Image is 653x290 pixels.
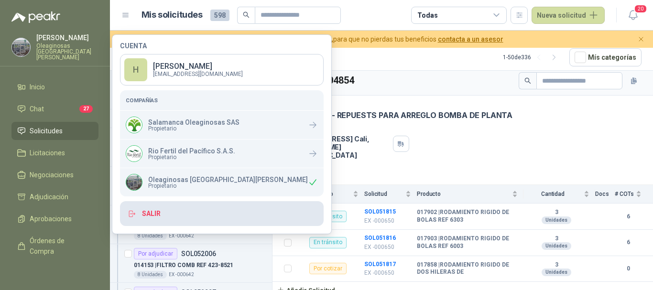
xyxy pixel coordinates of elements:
p: [EMAIL_ADDRESS][DOMAIN_NAME] [153,71,243,77]
a: SOL051817 [364,261,396,268]
span: Chat [30,104,44,114]
th: # COTs [615,185,653,204]
span: para que no pierdas tus beneficios [126,34,503,44]
span: Solicitud [364,191,403,197]
div: H [124,58,147,81]
img: Company Logo [126,174,142,190]
div: 1 - 50 de 336 [503,50,562,65]
span: Propietario [148,154,235,160]
a: Inicio [11,78,98,96]
p: Oleaginosas [GEOGRAPHIC_DATA][PERSON_NAME] [36,43,98,60]
a: Negociaciones [11,166,98,184]
button: 20 [624,7,642,24]
p: [PERSON_NAME] [36,34,98,41]
b: 3 [523,209,589,216]
a: Chat27 [11,100,98,118]
b: 017858 | RODAMIENTO RIGIDO DE DOS HILERAS DE [417,261,518,276]
a: Órdenes de Compra [11,232,98,260]
a: Licitaciones [11,144,98,162]
div: Unidades [542,242,571,250]
span: Adjudicación [30,192,68,202]
img: Company Logo [126,146,142,161]
span: 27 [79,105,93,113]
b: 3 [523,261,589,269]
a: H[PERSON_NAME] [EMAIL_ADDRESS][DOMAIN_NAME] [120,54,324,86]
span: Cantidad [523,191,582,197]
span: Propietario [148,183,308,189]
a: Remisiones [11,264,98,282]
b: 6 [615,212,642,221]
span: Propietario [148,126,239,131]
p: EX -000642 [169,232,194,240]
span: Órdenes de Compra [30,236,89,257]
th: Cantidad [523,185,595,204]
a: Adjudicación [11,188,98,206]
p: Rio Fertil del Pacífico S.A.S. [148,148,235,154]
div: Unidades [542,269,571,276]
p: Oleaginosas [GEOGRAPHIC_DATA][PERSON_NAME] [148,176,308,183]
a: Por adjudicarSOL052006014153 |FILTRO COMB REF 423-85218 UnidadesEX -000642 [110,244,272,283]
h1: Mis solicitudes [141,8,203,22]
img: Company Logo [12,38,30,56]
div: En tránsito [309,237,347,248]
span: 20 [634,4,647,13]
th: Docs [595,185,615,204]
th: Solicitud [364,185,417,204]
p: 014153 | FILTRO COMB REF 423-8521 [134,261,233,270]
b: 017902 | RODAMIENTO RIGIDO DE BOLAS REF 6303 [417,209,518,224]
p: EX -000650 [364,269,411,278]
img: Company Logo [126,117,142,133]
span: search [524,77,531,84]
span: Producto [417,191,510,197]
b: 3 [523,235,589,243]
button: Nueva solicitud [532,7,605,24]
div: Unidades [542,216,571,224]
a: Company LogoSalamanca Oleaginosas SASPropietario [120,111,324,139]
th: Producto [417,185,523,204]
div: 8 Unidades [134,232,167,240]
div: Por cotizar [309,263,347,274]
div: Por adjudicar [134,248,177,259]
span: 598 [210,10,229,21]
span: search [243,11,250,18]
b: 017903 | RODAMIENTO RIGIDO DE BOLAS REF 6003 [417,235,518,250]
div: 8 Unidades [134,271,167,279]
a: Aprobaciones [11,210,98,228]
p: EX -000650 [364,216,411,226]
p: EX -000650 - REPUESTS PARA ARREGLO BOMBA DE PLANTA [284,110,512,120]
h4: Cuenta [120,43,324,49]
button: Salir [120,201,324,226]
button: Mís categorías [569,48,642,66]
a: Company LogoRio Fertil del Pacífico S.A.S.Propietario [120,140,324,168]
a: contacta a un asesor [438,35,503,43]
button: Cerrar [635,33,647,45]
a: SOL051815 [364,208,396,215]
a: SOL051816 [364,235,396,241]
span: # COTs [615,191,634,197]
b: 6 [615,238,642,247]
p: Salamanca Oleaginosas SAS [148,119,239,126]
div: Todas [417,10,437,21]
p: EX -000650 [364,243,411,252]
p: SOL052006 [181,250,216,257]
span: Solicitudes [30,126,63,136]
h5: Compañías [126,96,318,105]
p: EX -000642 [169,271,194,279]
span: Aprobaciones [30,214,72,224]
img: Logo peakr [11,11,60,23]
span: Negociaciones [30,170,74,180]
span: Licitaciones [30,148,65,158]
p: [PERSON_NAME] [153,63,243,70]
div: Company LogoOleaginosas [GEOGRAPHIC_DATA][PERSON_NAME]Propietario [120,168,324,196]
a: Solicitudes [11,122,98,140]
span: Inicio [30,82,45,92]
b: 0 [615,264,642,273]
